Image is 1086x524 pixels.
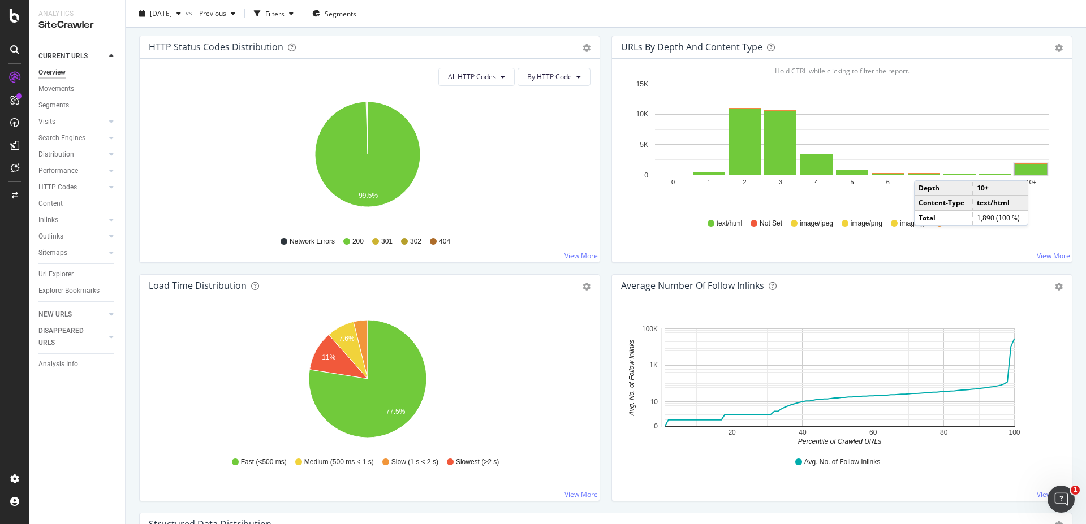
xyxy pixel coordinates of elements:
[1037,251,1070,261] a: View More
[564,490,598,499] a: View More
[1048,486,1075,513] iframe: Intercom live chat
[915,210,973,225] td: Total
[38,116,106,128] a: Visits
[994,179,997,185] text: 9
[900,219,928,228] span: image/gif
[439,237,450,246] span: 404
[1026,179,1037,185] text: 10+
[636,80,648,88] text: 15K
[339,335,355,343] text: 7.6%
[38,231,106,242] a: Outlinks
[38,231,63,242] div: Outlinks
[973,210,1028,225] td: 1,890 (100 %)
[38,165,78,177] div: Performance
[798,438,881,445] text: Percentile of Crawled URLs
[38,67,117,79] a: Overview
[869,428,877,436] text: 60
[760,219,782,228] span: Not Set
[564,251,598,261] a: View More
[149,41,283,53] div: HTTP Status Codes Distribution
[38,358,78,370] div: Analysis Info
[438,68,515,86] button: All HTTP Codes
[359,192,378,200] text: 99.5%
[654,422,658,430] text: 0
[717,219,742,228] span: text/html
[642,325,658,333] text: 100K
[650,398,658,406] text: 10
[265,8,285,18] div: Filters
[583,283,591,291] div: gear
[915,196,973,211] td: Content-Type
[922,179,925,185] text: 7
[38,214,106,226] a: Inlinks
[195,5,240,23] button: Previous
[1037,490,1070,499] a: View More
[38,325,106,349] a: DISAPPEARED URLS
[644,171,648,179] text: 0
[448,72,496,81] span: All HTTP Codes
[38,358,117,370] a: Analysis Info
[195,8,226,18] span: Previous
[38,149,74,161] div: Distribution
[308,5,361,23] button: Segments
[38,269,74,280] div: Url Explorer
[38,247,67,259] div: Sitemaps
[886,179,890,185] text: 6
[38,83,74,95] div: Movements
[800,219,833,228] span: image/jpeg
[38,198,63,210] div: Content
[804,457,881,467] span: Avg. No. of Follow Inlinks
[940,428,948,436] text: 80
[815,179,818,185] text: 4
[38,50,106,62] a: CURRENT URLS
[38,99,117,111] a: Segments
[386,408,405,415] text: 77.5%
[799,428,807,436] text: 40
[38,285,100,297] div: Explorer Bookmarks
[304,457,374,467] span: Medium (500 ms < 1 s)
[621,77,1059,208] svg: A chart.
[621,41,762,53] div: URLs by Depth and Content Type
[527,72,572,81] span: By HTTP Code
[38,181,77,193] div: HTTP Codes
[38,165,106,177] a: Performance
[38,83,117,95] a: Movements
[973,181,1028,196] td: 10+
[973,196,1028,211] td: text/html
[621,280,764,291] div: Average Number of Follow Inlinks
[186,7,195,17] span: vs
[38,285,117,297] a: Explorer Bookmarks
[38,99,69,111] div: Segments
[135,5,186,23] button: [DATE]
[456,457,499,467] span: Slowest (>2 s)
[325,8,356,18] span: Segments
[707,179,710,185] text: 1
[850,179,854,185] text: 5
[915,181,973,196] td: Depth
[851,219,882,228] span: image/png
[150,8,172,18] span: 2025 Oct. 5th
[149,95,587,226] svg: A chart.
[290,237,335,246] span: Network Errors
[518,68,591,86] button: By HTTP Code
[1055,44,1063,52] div: gear
[38,132,85,144] div: Search Engines
[38,132,106,144] a: Search Engines
[38,198,117,210] a: Content
[410,237,421,246] span: 302
[621,315,1059,447] svg: A chart.
[38,116,55,128] div: Visits
[38,309,72,321] div: NEW URLS
[1009,428,1020,436] text: 100
[728,428,736,436] text: 20
[38,214,58,226] div: Inlinks
[583,44,591,52] div: gear
[149,315,587,447] div: A chart.
[640,141,648,149] text: 5K
[149,280,247,291] div: Load Time Distribution
[38,247,106,259] a: Sitemaps
[38,181,106,193] a: HTTP Codes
